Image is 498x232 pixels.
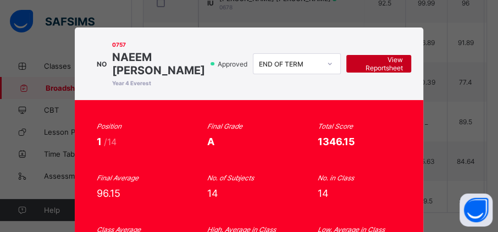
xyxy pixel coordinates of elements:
span: NO [97,60,107,68]
span: Approved [217,60,251,68]
span: A [207,136,214,147]
span: NAEEM [PERSON_NAME] [112,51,205,77]
i: No. of Subjects [207,174,254,182]
span: 1346.15 [317,136,355,147]
i: Final Average [97,174,139,182]
span: 1 [97,136,104,147]
span: /14 [104,136,117,147]
span: 14 [207,187,218,199]
span: Year 4 Everest [112,80,205,86]
div: END OF TERM [259,60,320,68]
span: 0757 [112,41,205,48]
span: View Reportsheet [355,56,403,72]
button: Open asap [460,194,493,227]
i: Position [97,122,121,130]
span: 14 [317,187,328,199]
i: No. in Class [317,174,353,182]
i: Final Grade [207,122,242,130]
span: 96.15 [97,187,120,199]
i: Total Score [317,122,352,130]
